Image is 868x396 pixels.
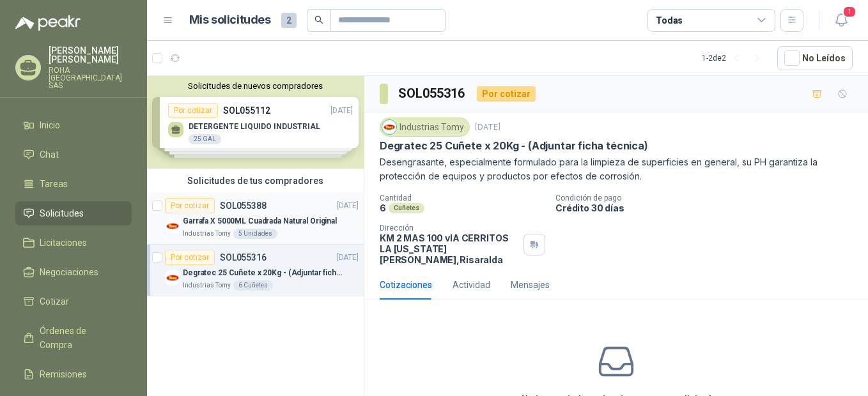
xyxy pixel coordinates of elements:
[702,48,767,68] div: 1 - 2 de 2
[555,202,863,213] p: Crédito 30 días
[49,46,132,64] p: [PERSON_NAME] [PERSON_NAME]
[380,155,853,183] p: Desengrasante, especialmente formulado para la limpieza de superficies en general, su PH garantiz...
[281,13,297,28] span: 2
[233,280,273,291] div: 6 Cuñetes
[777,46,853,70] button: No Leídos
[382,120,396,134] img: Company Logo
[220,201,267,210] p: SOL055388
[147,169,364,193] div: Solicitudes de tus compradores
[49,66,132,89] p: ROHA [GEOGRAPHIC_DATA] SAS
[183,280,231,291] p: Industrias Tomy
[477,86,536,102] div: Por cotizar
[40,177,68,191] span: Tareas
[147,245,364,296] a: Por cotizarSOL055316[DATE] Company LogoDegratec 25 Cuñete x 20Kg - (Adjuntar ficha técnica)Indust...
[40,324,120,352] span: Órdenes de Compra
[15,260,132,284] a: Negociaciones
[220,253,267,262] p: SOL055316
[40,265,98,279] span: Negociaciones
[398,84,467,103] h3: SOL055316
[165,250,215,265] div: Por cotizar
[656,13,683,27] div: Todas
[15,289,132,314] a: Cotizar
[40,118,60,132] span: Inicio
[380,118,470,137] div: Industrias Tomy
[40,206,84,220] span: Solicitudes
[147,76,364,169] div: Solicitudes de nuevos compradoresPor cotizarSOL055112[DATE] DETERGENTE LIQUIDO INDUSTRIAL25 GALPo...
[165,270,180,286] img: Company Logo
[337,252,359,264] p: [DATE]
[555,194,863,202] p: Condición de pago
[380,194,545,202] p: Cantidad
[380,278,432,292] div: Cotizaciones
[511,278,550,292] div: Mensajes
[475,121,500,133] p: [DATE]
[147,193,364,245] a: Por cotizarSOL055388[DATE] Company LogoGarrafa X 5000ML Cuadrada Natural OriginalIndustrias Tomy5...
[453,278,490,292] div: Actividad
[165,218,180,234] img: Company Logo
[183,215,337,227] p: Garrafa X 5000ML Cuadrada Natural Original
[842,6,856,18] span: 1
[40,294,69,308] span: Cotizar
[380,139,648,153] p: Degratec 25 Cuñete x 20Kg - (Adjuntar ficha técnica)
[15,172,132,196] a: Tareas
[233,229,277,239] div: 5 Unidades
[337,200,359,212] p: [DATE]
[40,236,87,250] span: Licitaciones
[380,232,518,265] p: KM 2 MAS 100 vIA CERRITOS LA [US_STATE] [PERSON_NAME] , Risaralda
[40,367,87,381] span: Remisiones
[189,11,271,29] h1: Mis solicitudes
[152,81,359,91] button: Solicitudes de nuevos compradores
[15,319,132,357] a: Órdenes de Compra
[389,203,424,213] div: Cuñetes
[15,142,132,167] a: Chat
[183,267,342,279] p: Degratec 25 Cuñete x 20Kg - (Adjuntar ficha técnica)
[15,15,81,31] img: Logo peakr
[314,15,323,24] span: search
[165,198,215,213] div: Por cotizar
[15,113,132,137] a: Inicio
[15,201,132,225] a: Solicitudes
[15,362,132,386] a: Remisiones
[380,224,518,232] p: Dirección
[830,9,853,32] button: 1
[380,202,386,213] p: 6
[183,229,231,239] p: Industrias Tomy
[15,231,132,255] a: Licitaciones
[40,148,59,162] span: Chat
